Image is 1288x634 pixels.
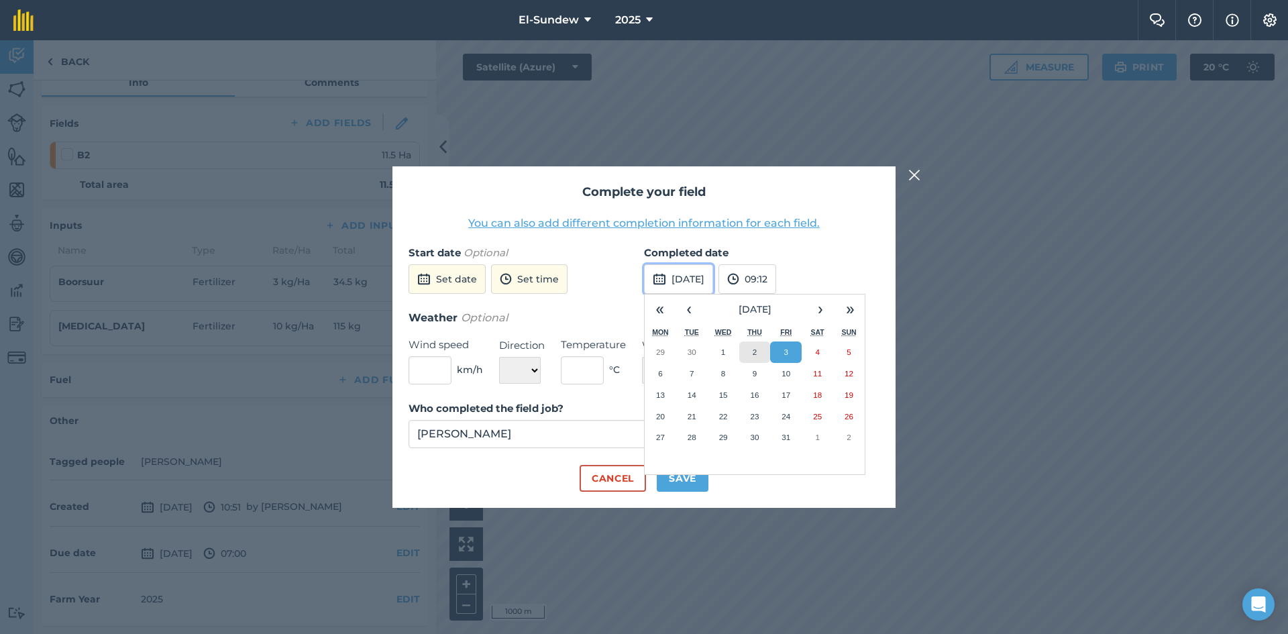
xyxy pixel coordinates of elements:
button: 14 October 2025 [676,384,708,406]
abbr: Monday [652,328,669,336]
abbr: 27 October 2025 [656,433,665,441]
button: 3 October 2025 [770,341,802,363]
img: svg+xml;base64,PHN2ZyB4bWxucz0iaHR0cDovL3d3dy53My5vcmcvMjAwMC9zdmciIHdpZHRoPSIyMiIgaGVpZ2h0PSIzMC... [908,167,920,183]
button: 5 October 2025 [833,341,865,363]
abbr: 4 October 2025 [815,348,819,356]
button: 25 October 2025 [802,406,833,427]
abbr: 31 October 2025 [782,433,790,441]
button: 29 October 2025 [708,427,739,448]
abbr: 17 October 2025 [782,390,790,399]
button: ‹ [674,295,704,324]
em: Optional [464,246,508,259]
button: 10 October 2025 [770,363,802,384]
abbr: 13 October 2025 [656,390,665,399]
label: Weather [642,337,708,354]
button: 28 October 2025 [676,427,708,448]
button: 30 October 2025 [739,427,771,448]
button: You can also add different completion information for each field. [468,215,820,231]
span: 2025 [615,12,641,28]
button: 1 October 2025 [708,341,739,363]
button: 7 October 2025 [676,363,708,384]
button: 22 October 2025 [708,406,739,427]
abbr: 25 October 2025 [813,412,822,421]
abbr: 2 November 2025 [847,433,851,441]
div: Open Intercom Messenger [1242,588,1275,621]
label: Wind speed [409,337,483,353]
button: 1 November 2025 [802,427,833,448]
abbr: 3 October 2025 [784,348,788,356]
button: 15 October 2025 [708,384,739,406]
button: 13 October 2025 [645,384,676,406]
button: 21 October 2025 [676,406,708,427]
abbr: 29 October 2025 [719,433,728,441]
button: Set date [409,264,486,294]
abbr: 30 September 2025 [688,348,696,356]
button: 18 October 2025 [802,384,833,406]
button: 30 September 2025 [676,341,708,363]
button: 4 October 2025 [802,341,833,363]
abbr: 7 October 2025 [690,369,694,378]
img: svg+xml;base64,PD94bWwgdmVyc2lvbj0iMS4wIiBlbmNvZGluZz0idXRmLTgiPz4KPCEtLSBHZW5lcmF0b3I6IEFkb2JlIE... [417,271,431,287]
button: Save [657,465,708,492]
button: 09:12 [718,264,776,294]
img: svg+xml;base64,PD94bWwgdmVyc2lvbj0iMS4wIiBlbmNvZGluZz0idXRmLTgiPz4KPCEtLSBHZW5lcmF0b3I6IEFkb2JlIE... [727,271,739,287]
abbr: Friday [780,328,792,336]
abbr: 29 September 2025 [656,348,665,356]
abbr: 16 October 2025 [750,390,759,399]
button: 9 October 2025 [739,363,771,384]
button: 27 October 2025 [645,427,676,448]
button: 20 October 2025 [645,406,676,427]
img: fieldmargin Logo [13,9,34,31]
abbr: 1 October 2025 [721,348,725,356]
button: 23 October 2025 [739,406,771,427]
button: 16 October 2025 [739,384,771,406]
button: 6 October 2025 [645,363,676,384]
strong: Start date [409,246,461,259]
img: svg+xml;base64,PHN2ZyB4bWxucz0iaHR0cDovL3d3dy53My5vcmcvMjAwMC9zdmciIHdpZHRoPSIxNyIgaGVpZ2h0PSIxNy... [1226,12,1239,28]
abbr: 1 November 2025 [815,433,819,441]
img: Two speech bubbles overlapping with the left bubble in the forefront [1149,13,1165,27]
button: « [645,295,674,324]
button: 8 October 2025 [708,363,739,384]
span: El-Sundew [519,12,579,28]
strong: Completed date [644,246,729,259]
button: [DATE] [644,264,713,294]
abbr: 23 October 2025 [750,412,759,421]
button: Cancel [580,465,646,492]
h3: Weather [409,309,879,327]
abbr: 10 October 2025 [782,369,790,378]
abbr: 12 October 2025 [845,369,853,378]
img: svg+xml;base64,PD94bWwgdmVyc2lvbj0iMS4wIiBlbmNvZGluZz0idXRmLTgiPz4KPCEtLSBHZW5lcmF0b3I6IEFkb2JlIE... [500,271,512,287]
abbr: 6 October 2025 [658,369,662,378]
button: 17 October 2025 [770,384,802,406]
button: 12 October 2025 [833,363,865,384]
img: A cog icon [1262,13,1278,27]
span: [DATE] [739,303,771,315]
button: » [835,295,865,324]
abbr: 5 October 2025 [847,348,851,356]
button: 24 October 2025 [770,406,802,427]
button: 2 November 2025 [833,427,865,448]
button: 2 October 2025 [739,341,771,363]
label: Temperature [561,337,626,353]
abbr: 24 October 2025 [782,412,790,421]
strong: Who completed the field job? [409,402,563,415]
abbr: 14 October 2025 [688,390,696,399]
button: 11 October 2025 [802,363,833,384]
abbr: 19 October 2025 [845,390,853,399]
button: Set time [491,264,568,294]
abbr: 21 October 2025 [688,412,696,421]
abbr: Wednesday [715,328,732,336]
button: 19 October 2025 [833,384,865,406]
em: Optional [461,311,508,324]
abbr: 18 October 2025 [813,390,822,399]
button: 29 September 2025 [645,341,676,363]
abbr: 11 October 2025 [813,369,822,378]
button: › [806,295,835,324]
abbr: 15 October 2025 [719,390,728,399]
abbr: 2 October 2025 [753,348,757,356]
abbr: 30 October 2025 [750,433,759,441]
h2: Complete your field [409,182,879,202]
abbr: 26 October 2025 [845,412,853,421]
abbr: Saturday [811,328,824,336]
